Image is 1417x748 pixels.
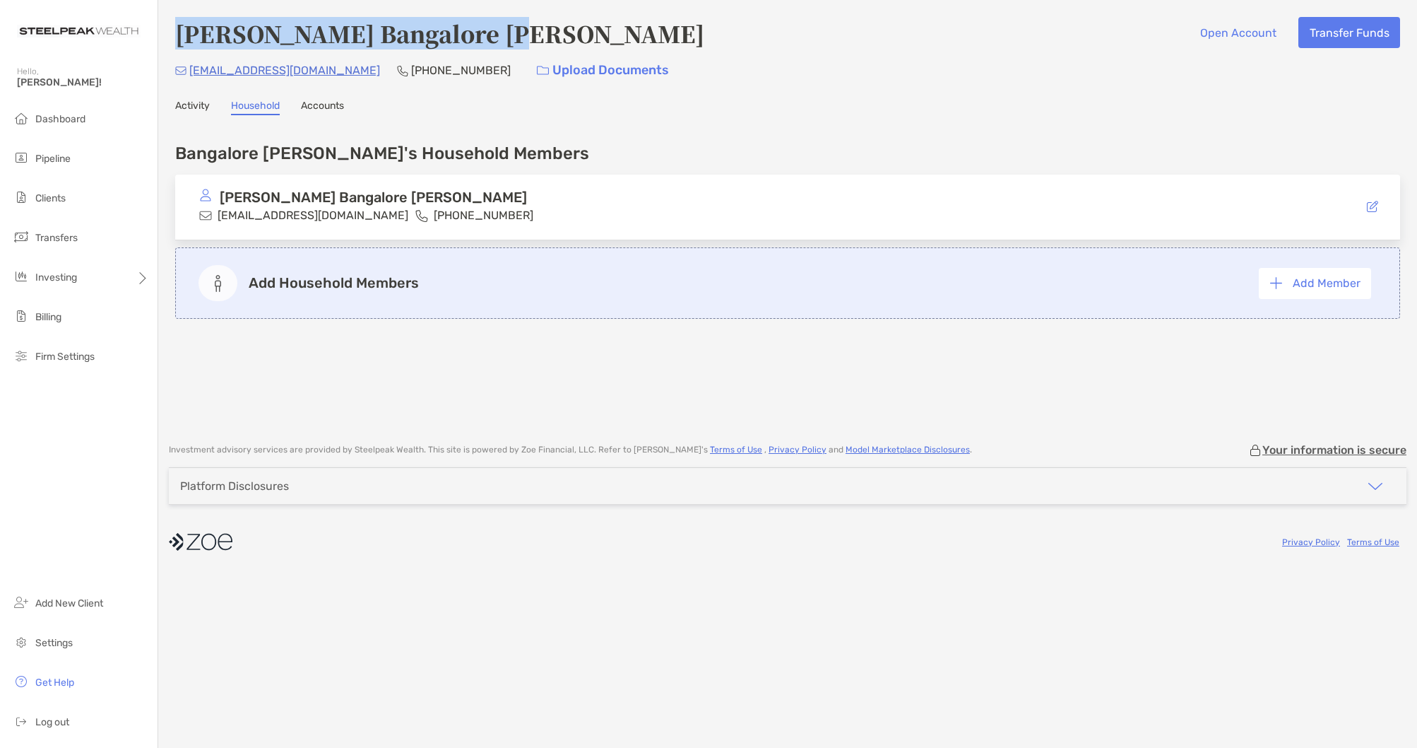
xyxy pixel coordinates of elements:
p: [PHONE_NUMBER] [411,62,511,79]
p: [PHONE_NUMBER] [434,206,533,224]
img: transfers icon [13,228,30,245]
h4: Bangalore [PERSON_NAME]'s Household Members [175,144,589,163]
p: Your information is secure [1262,443,1406,457]
img: icon arrow [1367,478,1384,495]
img: Phone Icon [397,65,408,76]
a: Privacy Policy [1282,537,1340,547]
span: Pipeline [35,153,71,165]
img: email icon [199,209,212,222]
a: Activity [175,100,210,115]
span: Get Help [35,677,74,689]
a: Household [231,100,280,115]
img: clients icon [13,189,30,206]
span: Billing [35,311,61,323]
img: firm-settings icon [13,347,30,364]
img: Email Icon [175,66,186,75]
div: Platform Disclosures [180,479,289,493]
img: avatar icon [199,189,212,201]
p: Add Household Members [249,274,419,292]
p: Investment advisory services are provided by Steelpeak Wealth . This site is powered by Zoe Finan... [169,445,972,455]
img: button icon [1270,277,1282,289]
span: Transfers [35,232,78,244]
img: billing icon [13,308,30,325]
a: Privacy Policy [769,445,826,455]
span: [PERSON_NAME]! [17,76,149,88]
span: Dashboard [35,113,85,125]
a: Upload Documents [528,55,678,86]
img: get-help icon [13,673,30,690]
img: company logo [169,526,232,558]
a: Terms of Use [710,445,762,455]
span: Log out [35,716,69,728]
span: Add New Client [35,597,103,609]
button: Open Account [1189,17,1287,48]
img: dashboard icon [13,110,30,127]
img: button icon [537,66,549,76]
span: Firm Settings [35,351,95,363]
p: [EMAIL_ADDRESS][DOMAIN_NAME] [189,62,380,79]
img: Zoe Logo [17,6,141,57]
img: settings icon [13,633,30,650]
a: Terms of Use [1347,537,1399,547]
p: [EMAIL_ADDRESS][DOMAIN_NAME] [218,206,408,224]
span: Investing [35,271,77,284]
img: add_new_client icon [13,594,30,611]
h4: [PERSON_NAME] Bangalore [PERSON_NAME] [175,17,704,49]
a: Accounts [301,100,344,115]
button: Add Member [1259,268,1371,299]
a: Model Marketplace Disclosures [846,445,970,455]
img: logout icon [13,713,30,730]
img: investing icon [13,268,30,285]
button: Transfer Funds [1298,17,1400,48]
p: [PERSON_NAME] Bangalore [PERSON_NAME] [220,189,527,206]
img: add member icon [198,265,237,301]
img: pipeline icon [13,149,30,166]
span: Settings [35,637,73,649]
span: Clients [35,192,66,204]
img: phone icon [415,209,428,222]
